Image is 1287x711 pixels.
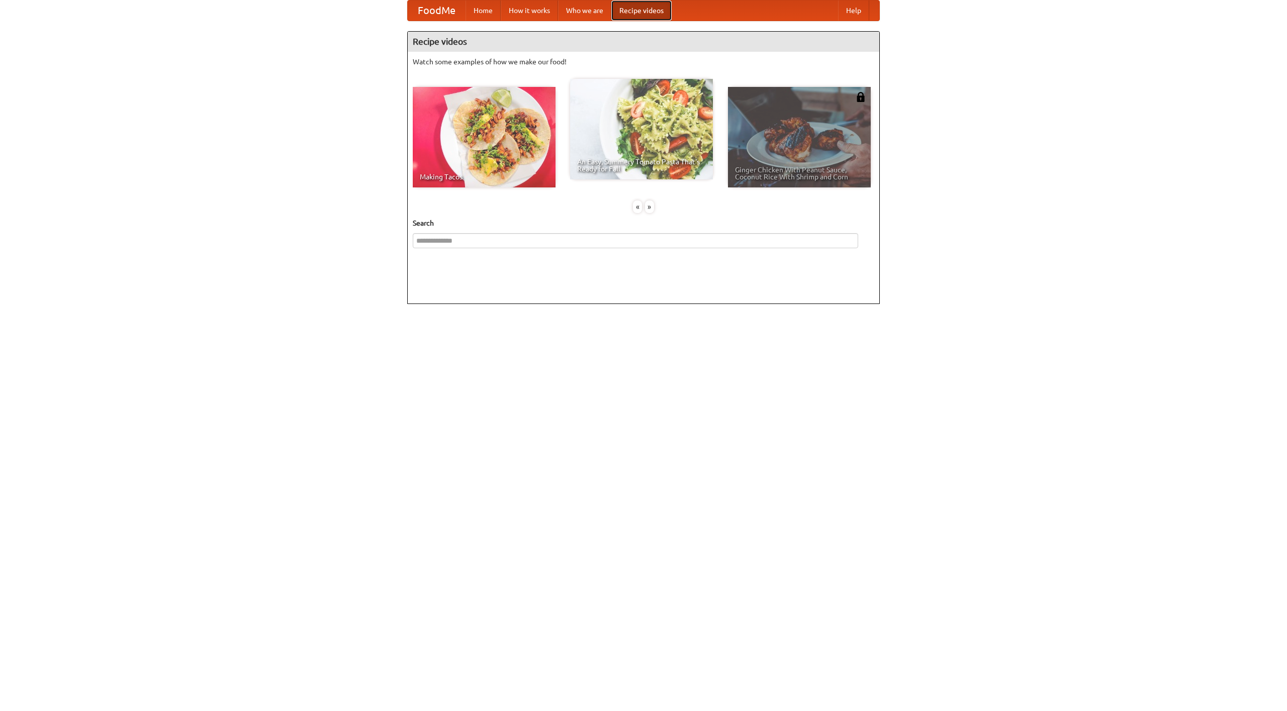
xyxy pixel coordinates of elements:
a: How it works [501,1,558,21]
span: An Easy, Summery Tomato Pasta That's Ready for Fall [577,158,706,172]
div: « [633,200,642,213]
p: Watch some examples of how we make our food! [413,57,874,67]
h5: Search [413,218,874,228]
a: Who we are [558,1,611,21]
a: Help [838,1,869,21]
div: » [645,200,654,213]
a: An Easy, Summery Tomato Pasta That's Ready for Fall [570,79,713,179]
h4: Recipe videos [408,32,879,52]
a: Home [466,1,501,21]
a: FoodMe [408,1,466,21]
span: Making Tacos [420,173,548,180]
img: 483408.png [856,92,866,102]
a: Making Tacos [413,87,556,187]
a: Recipe videos [611,1,672,21]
